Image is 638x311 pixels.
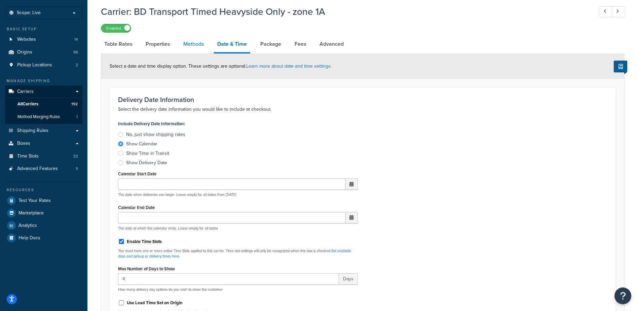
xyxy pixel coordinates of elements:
[126,131,185,138] div: No, just show shipping rates
[5,111,82,123] a: Method Merging Rules1
[339,273,358,285] span: Days
[101,24,131,32] label: Enabled
[101,36,136,52] a: Table Rates
[5,98,82,110] a: AllCarriers192
[17,153,39,159] span: Time Slots
[118,287,358,292] p: How many delivery day options do you wish to show the customer
[257,36,285,52] a: Package
[74,37,78,42] span: 14
[614,287,631,304] button: Open Resource Center
[291,36,309,52] a: Fees
[5,33,82,46] li: Websites
[5,219,82,232] a: Analytics
[118,96,607,103] h3: Delivery Date Information
[5,195,82,207] a: Test Your Rates
[5,26,82,32] div: Basic Setup
[5,207,82,219] a: Marketplace
[17,37,36,42] span: Websites
[17,62,52,68] span: Pickup Locations
[118,248,351,258] a: Set available days and pickup or delivery times here.
[126,160,167,166] div: Show Delivery Date
[5,163,82,175] a: Advanced Features5
[5,46,82,59] a: Origins96
[180,36,207,52] a: Methods
[316,36,347,52] a: Advanced
[73,49,78,55] span: 96
[18,223,37,229] span: Analytics
[17,128,48,134] span: Shipping Rules
[17,141,30,146] span: Boxes
[118,119,185,129] label: Include Delivery Date Information:
[76,114,78,120] span: 1
[5,232,82,244] a: Help Docs
[17,49,32,55] span: Origins
[142,36,173,52] a: Properties
[17,166,58,172] span: Advanced Features
[118,266,175,271] label: Max Number of Days to Show
[17,89,34,95] span: Carriers
[5,59,82,71] a: Pickup Locations2
[127,239,162,245] label: Enable Time Slots
[118,105,607,113] p: Select the delivery date information you would like to include at checkout.
[5,150,82,163] li: Time Slots
[214,36,250,54] a: Date & Time
[18,235,40,241] span: Help Docs
[599,6,612,17] a: Previous Record
[5,59,82,71] li: Pickup Locations
[17,114,60,120] span: Method Merging Rules
[612,6,625,17] a: Next Record
[5,187,82,193] div: Resources
[71,101,78,107] span: 192
[118,248,358,259] p: You must have one or more active Time Slots applied to this carrier. Time slot settings will only...
[118,171,156,176] label: Calendar Start Date
[118,205,155,210] label: Calendar End Date
[76,62,78,68] span: 2
[110,63,332,70] span: Select a date and time display option. These settings are optional.
[18,210,44,216] span: Marketplace
[76,166,78,172] span: 5
[5,46,82,59] li: Origins
[5,150,82,163] a: Time Slots32
[18,198,51,204] span: Test Your Rates
[5,85,82,124] li: Carriers
[5,125,82,137] a: Shipping Rules
[5,111,82,123] li: Method Merging Rules
[118,226,358,231] p: The date at which the calendar ends. Leave empty for all dates
[614,61,627,72] button: Show Help Docs
[101,5,587,18] h1: Carrier: BD Transport Timed Heavyside Only - zone 1A
[126,150,169,157] div: Show Time in Transit
[127,300,183,306] label: Use Lead Time Set on Origin
[17,10,41,16] span: Scope: Live
[17,101,38,107] span: All Carriers
[118,192,358,197] p: The date when deliveries can begin. Leave empty for all dates from [DATE]
[73,153,78,159] span: 32
[126,141,157,147] div: Show Calendar
[5,137,82,150] a: Boxes
[5,85,82,98] a: Carriers
[5,33,82,46] a: Websites14
[5,78,82,84] div: Manage Shipping
[5,163,82,175] li: Advanced Features
[246,63,332,70] a: Learn more about date and time settings.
